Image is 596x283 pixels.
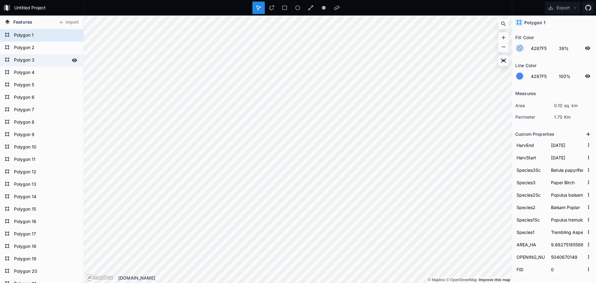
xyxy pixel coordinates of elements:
[86,274,113,281] a: Mapbox logo
[550,178,584,187] input: Empty
[446,278,477,282] a: OpenStreetMap
[545,2,580,14] button: Export
[515,153,547,162] input: Name
[515,129,554,139] h2: Custom Properties
[479,278,510,282] a: Map feedback
[515,140,547,150] input: Name
[550,140,584,150] input: Empty
[515,114,554,120] dt: perimeter
[550,203,584,212] input: Empty
[550,153,584,162] input: Empty
[55,17,82,27] button: Import
[550,215,584,224] input: Empty
[515,240,547,249] input: Name
[554,114,593,120] dd: 1.70 Km
[550,227,584,237] input: Empty
[515,203,547,212] input: Name
[428,278,445,282] a: Mapbox
[550,265,584,274] input: Empty
[13,19,32,25] span: Features
[550,252,584,262] input: Empty
[515,89,536,98] h2: Measures
[515,33,534,42] h2: Fill Color
[515,227,547,237] input: Name
[550,190,584,199] input: Empty
[515,252,547,262] input: Name
[515,215,547,224] input: Name
[550,240,584,249] input: Empty
[550,165,584,175] input: Empty
[515,190,547,199] input: Name
[515,61,536,70] h2: Line Color
[524,19,545,26] h4: Polygon 1
[515,165,547,175] input: Name
[554,102,593,109] dd: 0.10 sq. km
[515,265,547,274] input: Name
[515,102,554,109] dt: area
[515,178,547,187] input: Name
[118,275,512,281] div: [DOMAIN_NAME]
